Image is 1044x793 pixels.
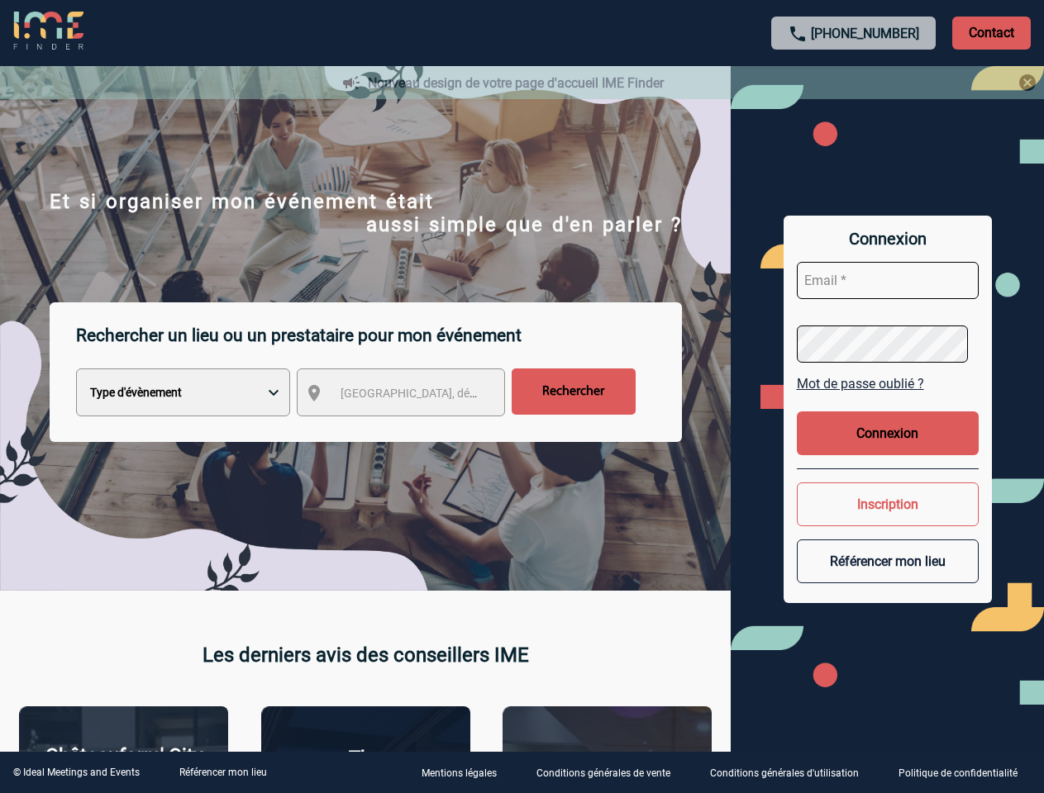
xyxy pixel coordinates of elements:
p: Conditions générales de vente [536,768,670,780]
p: Conditions générales d'utilisation [710,768,859,780]
a: Mentions légales [408,765,523,781]
a: Référencer mon lieu [179,767,267,778]
a: Conditions générales d'utilisation [697,765,885,781]
p: Mentions légales [422,768,497,780]
p: Politique de confidentialité [899,768,1018,780]
div: © Ideal Meetings and Events [13,767,140,778]
a: Politique de confidentialité [885,765,1044,781]
a: Conditions générales de vente [523,765,697,781]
